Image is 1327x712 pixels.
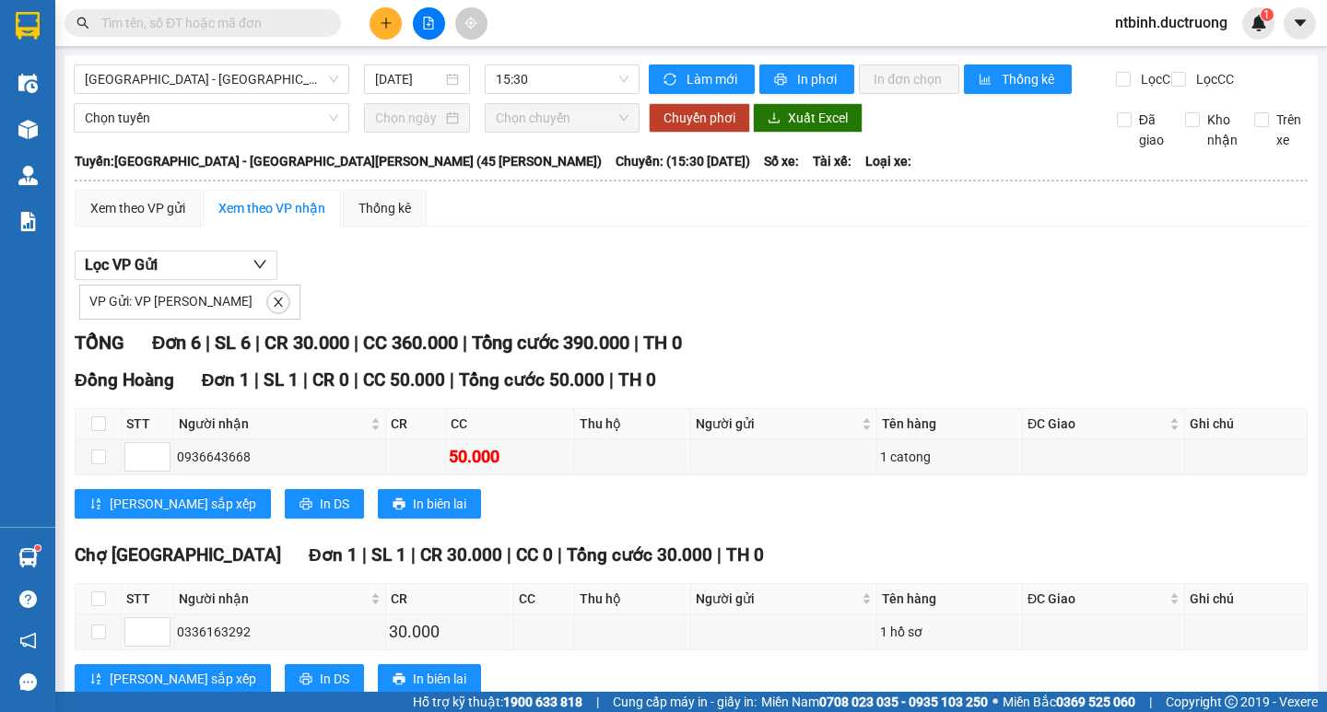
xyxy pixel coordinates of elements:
span: Tổng cước 30.000 [567,544,712,566]
div: Thống kê [358,198,411,218]
span: printer [393,497,405,512]
button: downloadXuất Excel [753,103,863,133]
div: Xem theo VP gửi [90,198,185,218]
span: In phơi [797,69,840,89]
span: Người gửi [696,414,859,434]
span: copyright [1225,695,1238,708]
th: Tên hàng [877,584,1023,614]
button: caret-down [1284,7,1316,40]
img: warehouse-icon [18,166,38,185]
button: Lọc VP Gửi [75,251,277,280]
sup: 1 [35,545,41,551]
th: STT [122,584,174,614]
button: sort-ascending[PERSON_NAME] sắp xếp [75,664,271,694]
button: bar-chartThống kê [964,64,1072,94]
th: CR [386,584,515,614]
button: printerIn DS [285,664,364,694]
div: Xem theo VP nhận [218,198,325,218]
span: Tổng cước 50.000 [459,369,605,391]
span: SL 6 [215,332,251,354]
button: printerIn biên lai [378,664,481,694]
span: Lọc CC [1189,69,1237,89]
span: Lọc VP Gửi [85,253,158,276]
img: icon-new-feature [1251,15,1267,31]
span: Số xe: [764,151,799,171]
button: sort-ascending[PERSON_NAME] sắp xếp [75,489,271,519]
span: Đồng Hoàng [75,369,174,391]
strong: 0708 023 035 - 0935 103 250 [819,694,988,709]
button: In đơn chọn [859,64,959,94]
span: TH 0 [726,544,764,566]
span: CC 50.000 [363,369,445,391]
img: warehouse-icon [18,120,38,139]
span: sync [663,73,679,88]
span: Xuất Excel [788,108,848,128]
div: 50.000 [449,444,571,470]
img: solution-icon [18,212,38,231]
th: Ghi chú [1185,409,1308,439]
span: Người gửi [696,589,859,609]
span: Kho nhận [1200,110,1245,150]
span: | [254,369,259,391]
span: | [717,544,722,566]
span: ĐC Giao [1028,414,1166,434]
span: printer [393,672,405,687]
span: [PERSON_NAME] sắp xếp [110,494,256,514]
span: Trên xe [1269,110,1309,150]
span: message [19,673,37,691]
span: Loại xe: [865,151,911,171]
span: CR 30.000 [264,332,349,354]
span: sort-ascending [89,497,102,512]
span: Cung cấp máy in - giấy in: [613,692,757,712]
span: | [354,332,358,354]
span: ⚪️ [992,698,998,706]
b: Tuyến: [GEOGRAPHIC_DATA] - [GEOGRAPHIC_DATA][PERSON_NAME] (45 [PERSON_NAME]) [75,154,602,169]
th: Thu hộ [575,584,691,614]
div: 30.000 [389,619,511,645]
span: In DS [320,494,349,514]
span: aim [464,17,477,29]
span: Miền Nam [761,692,988,712]
span: close [268,296,288,309]
span: plus [380,17,393,29]
span: | [507,544,511,566]
span: Hỗ trợ kỹ thuật: [413,692,582,712]
span: TỔNG [75,332,124,354]
span: 15:30 [496,65,628,93]
div: 1 catong [880,447,1019,467]
span: Đơn 1 [202,369,251,391]
strong: 1900 633 818 [503,694,582,709]
span: | [255,332,260,354]
img: warehouse-icon [18,548,38,567]
span: | [354,369,358,391]
span: | [634,332,639,354]
span: CC 0 [516,544,553,566]
span: ĐC Giao [1028,589,1166,609]
strong: 0369 525 060 [1056,694,1135,709]
span: CR 0 [312,369,349,391]
span: file-add [422,17,435,29]
img: logo-vxr [16,12,40,40]
sup: 1 [1261,8,1274,21]
button: aim [455,7,487,40]
span: notification [19,632,37,649]
span: Người nhận [179,414,367,434]
span: TH 0 [643,332,682,354]
span: | [450,369,454,391]
span: In DS [320,669,349,689]
th: CC [446,409,575,439]
span: | [362,544,367,566]
div: 1 hồ sơ [880,622,1019,642]
span: Chuyến: (15:30 [DATE]) [616,151,750,171]
button: syncLàm mới [649,64,755,94]
span: 1 [1263,8,1270,21]
span: Chợ [GEOGRAPHIC_DATA] [75,544,281,566]
span: Chọn chuyến [496,104,628,132]
div: 0336163292 [177,622,382,642]
span: Tài xế: [813,151,851,171]
span: download [768,111,781,126]
span: Chọn tuyến [85,104,338,132]
span: Đơn 1 [309,544,358,566]
span: Đã giao [1132,110,1171,150]
span: Miền Bắc [1003,692,1135,712]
